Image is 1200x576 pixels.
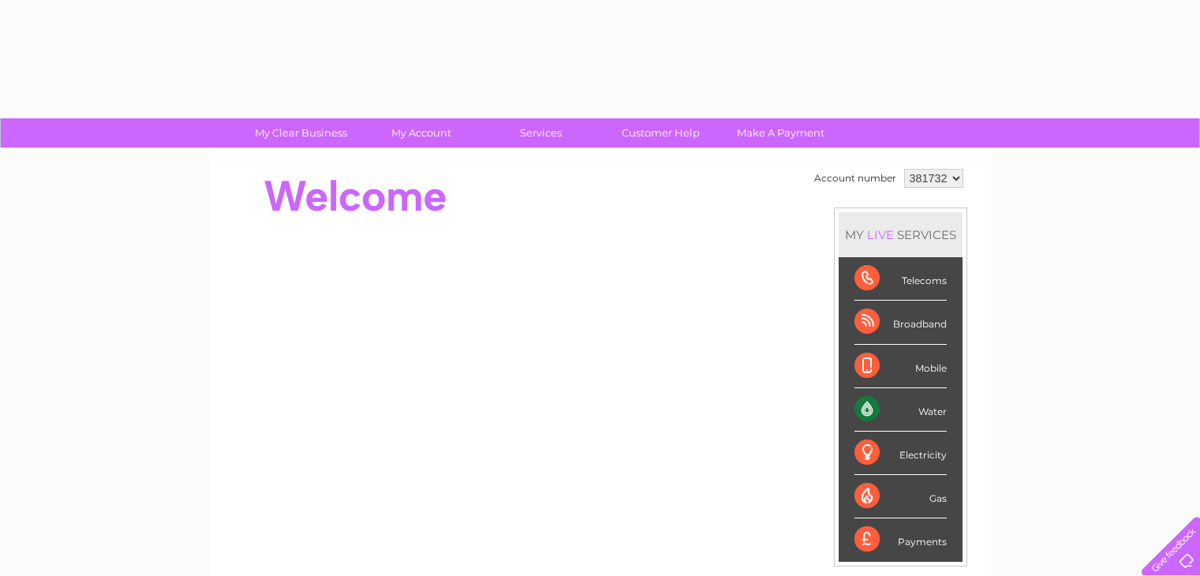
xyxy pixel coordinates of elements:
[854,388,947,432] div: Water
[716,118,846,148] a: Make A Payment
[854,432,947,475] div: Electricity
[854,257,947,301] div: Telecoms
[854,518,947,561] div: Payments
[596,118,726,148] a: Customer Help
[356,118,486,148] a: My Account
[236,118,366,148] a: My Clear Business
[854,301,947,344] div: Broadband
[854,345,947,388] div: Mobile
[810,165,900,192] td: Account number
[854,475,947,518] div: Gas
[864,227,897,242] div: LIVE
[839,212,963,257] div: MY SERVICES
[476,118,606,148] a: Services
